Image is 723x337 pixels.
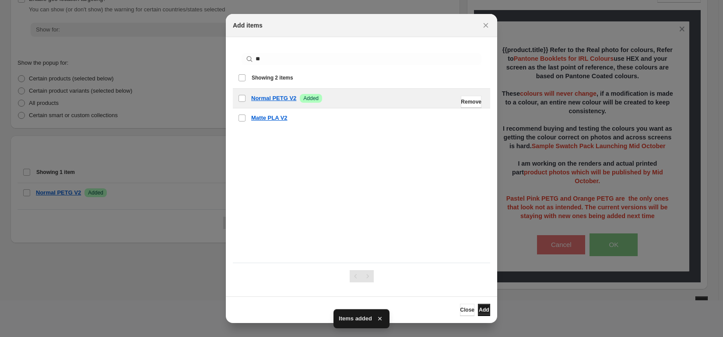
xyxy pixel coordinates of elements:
[339,314,372,323] span: Items added
[478,304,490,316] button: Add
[460,304,474,316] button: Close
[460,306,474,313] span: Close
[479,306,489,313] span: Add
[251,94,296,103] a: Normal PETG V2
[480,19,492,31] button: Close
[350,270,374,282] nav: Pagination
[233,21,263,30] h2: Add items
[461,98,481,105] span: Remove
[303,95,319,102] span: Added
[252,74,293,81] span: Showing 2 items
[461,96,481,108] button: Remove
[251,114,288,122] a: Matte PLA V2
